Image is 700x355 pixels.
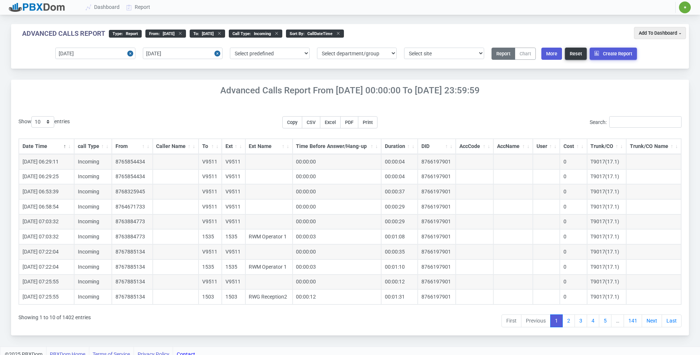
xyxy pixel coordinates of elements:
[112,139,153,154] th: From: activate to sort column ascending
[418,244,456,259] td: 8766197901
[123,31,138,36] span: Report
[112,184,153,199] td: 8768325945
[74,275,112,290] td: Incoming
[19,229,74,244] td: [DATE] 07:03:32
[587,184,626,199] td: T9017(17.1)
[74,259,112,275] td: Incoming
[199,154,222,169] td: V9511
[293,259,381,275] td: 00:00:03
[199,259,222,275] td: 1535
[222,214,245,230] td: V9511
[304,31,332,36] span: callDateTime
[560,229,587,244] td: 0
[624,314,642,328] a: 141
[493,139,533,154] th: AccName: activate to sort column ascending
[587,244,626,259] td: T9017(17.1)
[340,116,358,128] button: PDF
[293,289,381,304] td: 00:00:12
[112,154,153,169] td: 8765854434
[83,0,123,14] a: Dashboard
[590,116,682,128] label: Search:
[199,139,222,154] th: To: activate to sort column ascending
[381,199,418,214] td: 00:00:29
[381,244,418,259] td: 00:00:35
[587,314,599,328] a: 4
[683,5,687,10] span: ✷
[492,48,515,60] button: Report
[418,214,456,230] td: 8766197901
[560,289,587,304] td: 0
[74,199,112,214] td: Incoming
[199,244,222,259] td: V9511
[418,275,456,290] td: 8766197901
[293,214,381,230] td: 00:00:00
[456,139,493,154] th: AccCode: activate to sort column ascending
[562,314,575,328] a: 2
[190,30,225,38] div: to :
[381,229,418,244] td: 00:01:08
[560,169,587,185] td: 0
[587,259,626,275] td: T9017(17.1)
[74,214,112,230] td: Incoming
[112,199,153,214] td: 8764671733
[245,139,293,154] th: Ext Name: activate to sort column ascending
[560,139,587,154] th: Cost: activate to sort column ascending
[587,214,626,230] td: T9017(17.1)
[587,289,626,304] td: T9017(17.1)
[123,0,154,14] a: Report
[245,229,293,244] td: RWM Operator 1
[381,275,418,290] td: 00:00:12
[418,154,456,169] td: 8766197901
[245,259,293,275] td: RWM Operator 1
[381,139,418,154] th: Duration: activate to sort column ascending
[560,259,587,275] td: 0
[74,169,112,185] td: Incoming
[560,154,587,169] td: 0
[19,275,74,290] td: [DATE] 07:25:55
[74,244,112,259] td: Incoming
[679,1,691,14] button: ✷
[112,244,153,259] td: 8767885134
[293,229,381,244] td: 00:00:03
[599,314,611,328] a: 5
[381,259,418,275] td: 00:01:10
[626,139,681,154] th: Trunk/CO Name: activate to sort column ascending
[418,199,456,214] td: 8766197901
[112,289,153,304] td: 8767885134
[18,309,91,328] div: Showing 1 to 10 of 1402 entries
[55,48,135,59] input: Start date
[381,154,418,169] td: 00:00:04
[642,314,662,328] a: Next
[381,184,418,199] td: 00:00:37
[634,27,686,39] button: Add To Dashboard
[560,275,587,290] td: 0
[199,31,214,36] span: [DATE]
[112,275,153,290] td: 8767885134
[251,31,271,36] span: Incoming
[222,169,245,185] td: V9511
[609,116,682,128] input: Search:
[19,184,74,199] td: [DATE] 06:53:39
[222,154,245,169] td: V9511
[22,30,105,38] div: Advanced Calls Report
[293,275,381,290] td: 00:00:00
[533,139,560,154] th: User: activate to sort column ascending
[222,289,245,304] td: 1503
[418,184,456,199] td: 8766197901
[199,289,222,304] td: 1503
[560,184,587,199] td: 0
[560,199,587,214] td: 0
[145,30,186,38] div: From :
[19,139,74,154] th: Date Time: activate to sort column descending
[293,244,381,259] td: 00:00:00
[307,120,315,125] span: CSV
[222,244,245,259] td: V9511
[19,169,74,185] td: [DATE] 06:29:25
[363,120,373,125] span: Print
[560,244,587,259] td: 0
[287,120,297,125] span: Copy
[19,214,74,230] td: [DATE] 07:03:32
[381,214,418,230] td: 00:00:29
[381,169,418,185] td: 00:00:04
[418,289,456,304] td: 8766197901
